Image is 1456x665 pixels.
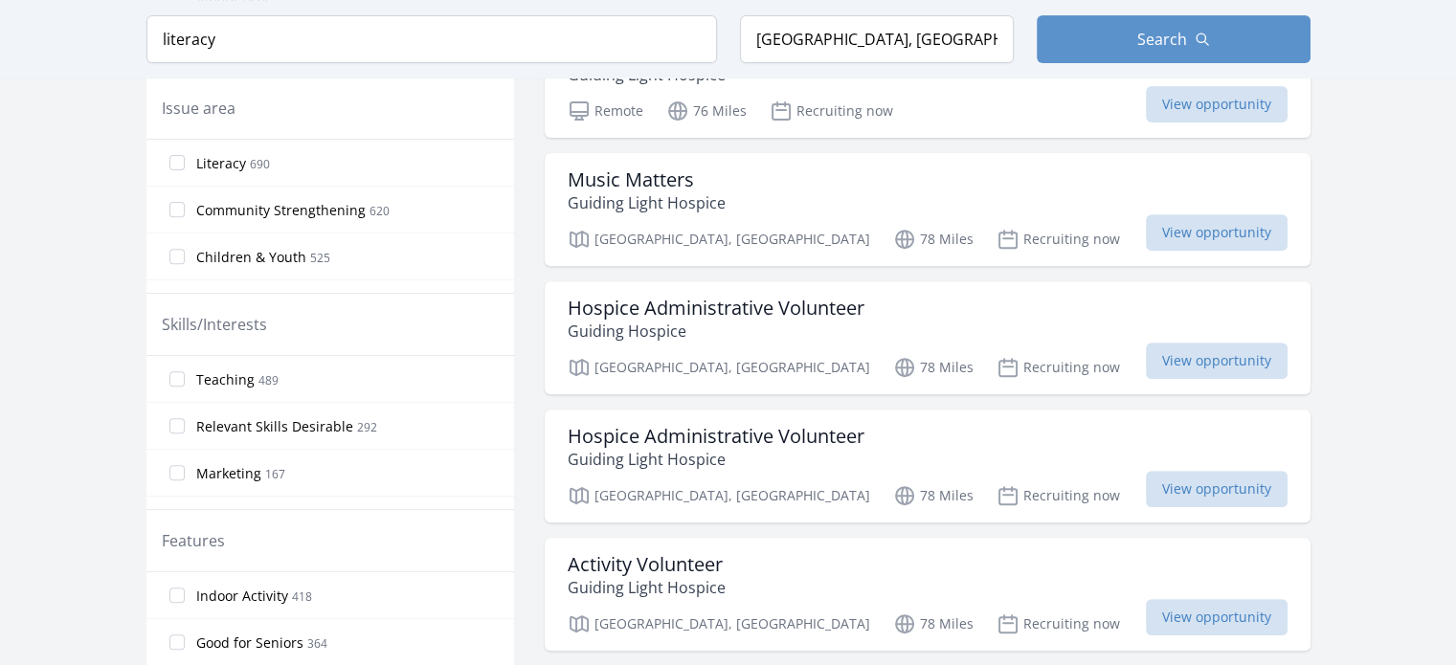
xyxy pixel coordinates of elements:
span: 489 [258,372,279,388]
span: 690 [250,156,270,172]
input: Indoor Activity 418 [169,587,185,603]
span: View opportunity [1146,471,1288,507]
legend: Issue area [162,97,235,120]
span: Indoor Activity [196,587,288,606]
button: Search [1037,15,1310,63]
span: View opportunity [1146,86,1288,122]
p: Recruiting now [997,356,1120,379]
input: Teaching 489 [169,371,185,387]
h3: Hospice Administrative Volunteer [568,297,864,320]
a: Hospice Administrative Volunteer Guiding Hospice [GEOGRAPHIC_DATA], [GEOGRAPHIC_DATA] 78 Miles Re... [545,281,1310,394]
span: Children & Youth [196,248,306,267]
legend: Features [162,529,225,552]
p: [GEOGRAPHIC_DATA], [GEOGRAPHIC_DATA] [568,228,870,251]
span: 525 [310,250,330,266]
p: Guiding Light Hospice [568,448,864,471]
p: 78 Miles [893,228,974,251]
span: Marketing [196,464,261,483]
span: 418 [292,588,312,605]
p: 78 Miles [893,484,974,507]
h3: Hospice Administrative Volunteer [568,425,864,448]
span: Literacy [196,154,246,173]
span: View opportunity [1146,214,1288,251]
p: Recruiting now [997,484,1120,507]
span: 292 [357,419,377,435]
p: Guiding Light Hospice [568,191,726,214]
p: [GEOGRAPHIC_DATA], [GEOGRAPHIC_DATA] [568,612,870,635]
span: Teaching [196,370,255,389]
input: Children & Youth 525 [169,249,185,264]
p: Guiding Hospice [568,320,864,343]
span: Community Strengthening [196,201,366,220]
p: [GEOGRAPHIC_DATA], [GEOGRAPHIC_DATA] [568,356,870,379]
p: [GEOGRAPHIC_DATA], [GEOGRAPHIC_DATA] [568,484,870,507]
p: 76 Miles [666,100,747,122]
input: Keyword [146,15,717,63]
input: Literacy 690 [169,155,185,170]
p: Recruiting now [997,612,1120,635]
span: 364 [307,635,327,652]
input: Location [740,15,1014,63]
span: 620 [370,203,390,219]
p: Recruiting now [770,100,893,122]
span: Relevant Skills Desirable [196,417,353,436]
p: 78 Miles [893,356,974,379]
input: Relevant Skills Desirable 292 [169,418,185,433]
a: Hospice Administrative Volunteer Guiding Light Hospice [GEOGRAPHIC_DATA], [GEOGRAPHIC_DATA] 78 Mi... [545,410,1310,522]
p: Guiding Light Hospice [568,576,726,599]
input: Good for Seniors 364 [169,634,185,650]
legend: Skills/Interests [162,313,267,336]
h3: Activity Volunteer [568,553,726,576]
span: View opportunity [1146,599,1288,635]
a: Cozy Blankets & Cozy Socks Guiding Light Hospice Remote 76 Miles Recruiting now View opportunity [545,25,1310,138]
input: Marketing 167 [169,465,185,480]
span: Good for Seniors [196,633,303,653]
p: 78 Miles [893,612,974,635]
span: Search [1137,28,1187,51]
h3: Music Matters [568,168,726,191]
span: 167 [265,466,285,482]
a: Music Matters Guiding Light Hospice [GEOGRAPHIC_DATA], [GEOGRAPHIC_DATA] 78 Miles Recruiting now ... [545,153,1310,266]
p: Recruiting now [997,228,1120,251]
a: Activity Volunteer Guiding Light Hospice [GEOGRAPHIC_DATA], [GEOGRAPHIC_DATA] 78 Miles Recruiting... [545,538,1310,651]
p: Remote [568,100,643,122]
input: Community Strengthening 620 [169,202,185,217]
span: View opportunity [1146,343,1288,379]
